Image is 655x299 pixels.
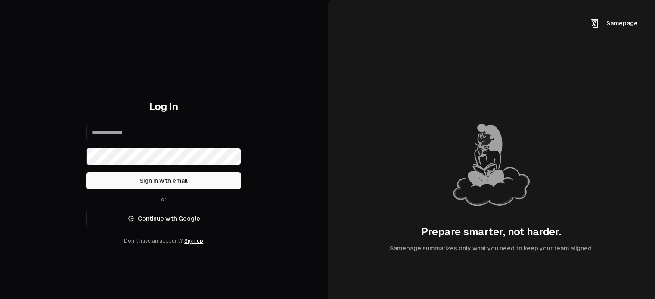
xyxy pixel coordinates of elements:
div: Don't have an account? [86,237,241,244]
div: Prepare smarter, not harder. [421,225,561,239]
div: Samepage summarizes only what you need to keep your team aligned. [390,244,593,253]
button: Sign in with email [86,172,241,189]
a: Sign up [184,238,203,244]
h1: Log In [86,100,241,114]
a: Continue with Google [86,210,241,227]
div: — or — [86,196,241,203]
span: Samepage [606,20,638,27]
